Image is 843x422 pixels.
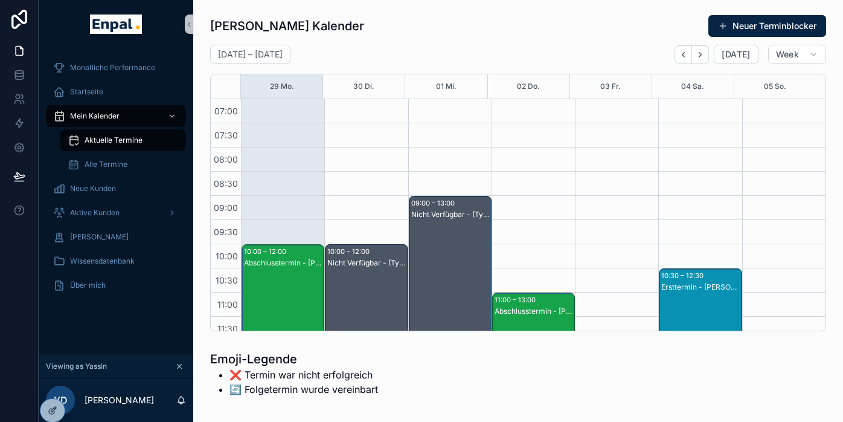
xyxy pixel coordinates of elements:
button: Neuer Terminblocker [708,15,826,37]
p: [PERSON_NAME] [85,394,154,406]
span: YD [54,393,68,407]
div: Nicht Verfügbar - (Tyll Remote Vorbereitung) [327,258,406,268]
button: Back [675,45,692,64]
button: Week [768,45,826,64]
div: 10:00 – 12:00Nicht Verfügbar - (Tyll Remote Vorbereitung) [325,245,407,340]
span: Viewing as Yassin [46,362,107,371]
div: Abschlusstermin - [PERSON_NAME] [495,307,574,316]
a: Aktuelle Termine [60,129,186,151]
div: scrollable content [39,48,193,312]
span: 11:00 [214,299,241,310]
span: Aktive Kunden [70,208,120,218]
h2: [DATE] – [DATE] [218,48,283,60]
a: Startseite [46,81,186,103]
li: ❌ Termin war nicht erfolgreich [229,368,378,382]
button: 02 Do. [517,74,540,99]
span: 10:00 [213,251,241,261]
button: 29 Mo. [270,74,294,99]
span: 11:30 [214,323,241,334]
div: 10:00 – 12:00 [327,245,373,258]
a: Aktive Kunden [46,202,186,224]
span: 07:30 [211,130,241,140]
span: Startseite [70,87,103,97]
div: 09:00 – 13:00 [411,197,458,209]
span: Über mich [70,281,106,290]
div: 09:00 – 13:00Nicht Verfügbar - (Tyll Training im FFM Office) [409,196,491,389]
button: 04 Sa. [681,74,704,99]
span: 07:00 [211,106,241,116]
div: 10:30 – 12:30Ersttermin - [PERSON_NAME] [659,269,741,365]
div: Nicht Verfügbar - (Tyll Training im FFM Office) [411,210,490,219]
span: 08:30 [211,178,241,189]
span: [PERSON_NAME] [70,232,129,242]
button: 05 So. [764,74,786,99]
span: 09:00 [211,203,241,213]
h1: [PERSON_NAME] Kalender [210,18,364,34]
span: Alle Termine [85,160,127,169]
span: Mein Kalender [70,111,120,121]
button: 03 Fr. [600,74,621,99]
span: Week [776,49,799,60]
div: 11:00 – 13:00 [495,294,539,306]
button: 01 Mi. [436,74,457,99]
button: [DATE] [714,45,758,64]
a: Monatliche Performance [46,57,186,79]
a: Neue Kunden [46,178,186,200]
button: 30 Di. [353,74,374,99]
span: 08:00 [211,154,241,164]
a: Wissensdatenbank [46,250,186,272]
li: 🔄️ Folgetermin wurde vereinbart [229,382,378,397]
span: Aktuelle Termine [85,135,143,145]
div: Ersttermin - [PERSON_NAME] [661,282,740,292]
span: Monatliche Performance [70,63,155,73]
img: App logo [90,15,141,34]
div: 10:30 – 12:30 [661,270,707,282]
span: 10:30 [213,275,241,285]
span: Wissensdatenbank [70,256,135,266]
a: Mein Kalender [46,105,186,127]
a: Über mich [46,274,186,296]
div: 11:00 – 13:00Abschlusstermin - [PERSON_NAME] [493,293,574,389]
div: 10:00 – 12:00 [244,245,289,258]
h1: Emoji-Legende [210,351,378,368]
div: 10:00 – 12:00Abschlusstermin - [PERSON_NAME] [242,245,324,340]
div: Abschlusstermin - [PERSON_NAME] [244,258,323,268]
span: 09:30 [211,227,241,237]
button: Next [692,45,709,64]
a: [PERSON_NAME] [46,226,186,248]
a: Alle Termine [60,154,186,175]
span: Neue Kunden [70,184,116,193]
span: [DATE] [722,49,750,60]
